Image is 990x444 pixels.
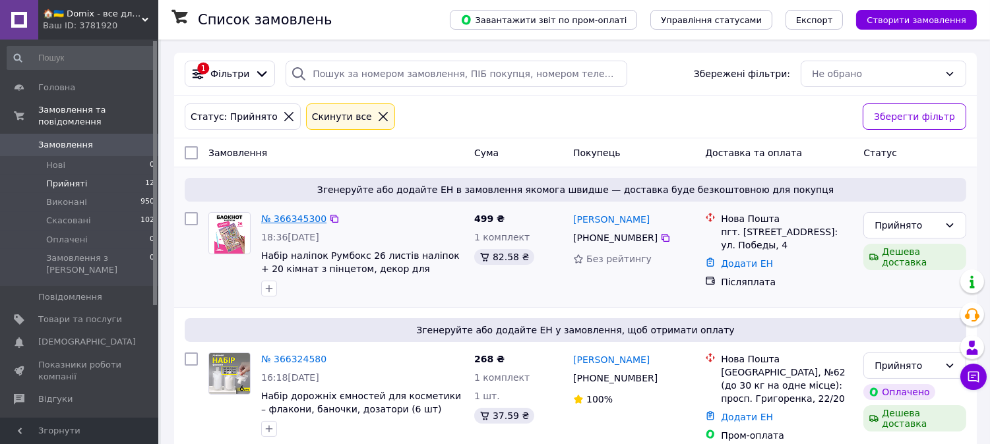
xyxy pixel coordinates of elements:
[309,109,375,124] div: Cкинути все
[261,391,461,414] a: Набір дорожніх ємностей для косметики – флакони, баночки, дозатори (6 шт)
[190,183,961,196] span: Згенеруйте або додайте ЕН в замовлення якомога швидше — доставка буде безкоштовною для покупця
[474,249,534,265] div: 82.58 ₴
[474,148,499,158] span: Cума
[43,8,142,20] span: 🏠🇺🇦 Domix - все для тебе
[586,394,613,404] span: 100%
[705,148,802,158] span: Доставка та оплата
[46,234,88,246] span: Оплачені
[38,291,102,303] span: Повідомлення
[474,354,505,364] span: 268 ₴
[867,15,966,25] span: Створити замовлення
[43,20,158,32] div: Ваш ID: 3781920
[198,12,332,28] h1: Список замовлень
[46,178,87,190] span: Прийняті
[474,213,505,224] span: 499 ₴
[46,215,91,227] span: Скасовані
[46,252,150,276] span: Замовлення з [PERSON_NAME]
[209,353,250,394] img: Фото товару
[786,10,844,30] button: Експорт
[721,352,853,366] div: Нова Пошта
[38,359,122,383] span: Показники роботи компанії
[721,366,853,405] div: [GEOGRAPHIC_DATA], №62 (до 30 кг на одне місце): просп. Григоренка, 22/20
[474,408,534,424] div: 37.59 ₴
[46,159,65,171] span: Нові
[661,15,762,25] span: Управління статусами
[573,148,620,158] span: Покупець
[571,369,660,387] div: [PHONE_NUMBER]
[474,391,500,401] span: 1 шт.
[474,232,530,242] span: 1 комплект
[796,15,833,25] span: Експорт
[38,314,122,325] span: Товари та послуги
[960,364,987,390] button: Чат з покупцем
[571,229,660,247] div: [PHONE_NUMBER]
[38,82,75,94] span: Головна
[150,159,154,171] span: 0
[208,352,251,395] a: Фото товару
[261,250,460,287] a: Набір наліпок Румбокс 26 листів наліпок + 20 кімнат з пінцетом, декор для планерів і ноутбуків
[721,412,773,422] a: Додати ЕН
[460,14,627,26] span: Завантажити звіт по пром-оплаті
[650,10,772,30] button: Управління статусами
[150,234,154,246] span: 0
[140,215,154,227] span: 102
[586,254,652,264] span: Без рейтингу
[863,405,966,431] div: Дешева доставка
[7,46,156,70] input: Пошук
[214,213,245,254] img: Фото товару
[38,139,93,151] span: Замовлення
[874,109,955,124] span: Зберегти фільтр
[208,148,267,158] span: Замовлення
[875,358,939,373] div: Прийнято
[863,103,966,130] button: Зберегти фільтр
[694,67,790,80] span: Збережені фільтри:
[208,212,251,254] a: Фото товару
[474,372,530,383] span: 1 комплект
[140,196,154,208] span: 950
[38,104,158,128] span: Замовлення та повідомлення
[875,218,939,233] div: Прийнято
[38,393,73,405] span: Відгуки
[261,354,326,364] a: № 366324580
[210,67,249,80] span: Фільтри
[38,416,74,428] span: Покупці
[190,323,961,337] span: Згенеруйте або додайте ЕН у замовлення, щоб отримати оплату
[863,244,966,270] div: Дешева доставка
[261,372,319,383] span: 16:18[DATE]
[150,252,154,276] span: 0
[863,148,897,158] span: Статус
[573,213,650,226] a: [PERSON_NAME]
[721,212,853,225] div: Нова Пошта
[812,67,939,81] div: Не обрано
[573,353,650,366] a: [PERSON_NAME]
[46,196,87,208] span: Виконані
[145,178,154,190] span: 12
[188,109,280,124] div: Статус: Прийнято
[721,258,773,269] a: Додати ЕН
[856,10,977,30] button: Створити замовлення
[261,232,319,242] span: 18:36[DATE]
[721,225,853,252] div: пгт. [STREET_ADDRESS]: ул. Победы, 4
[721,429,853,442] div: Пром-оплата
[721,275,853,289] div: Післяплата
[863,384,935,400] div: Оплачено
[843,14,977,24] a: Створити замовлення
[261,213,326,224] a: № 366345300
[286,61,627,87] input: Пошук за номером замовлення, ПІБ покупця, номером телефону, Email, номером накладної
[38,336,136,348] span: [DEMOGRAPHIC_DATA]
[450,10,637,30] button: Завантажити звіт по пром-оплаті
